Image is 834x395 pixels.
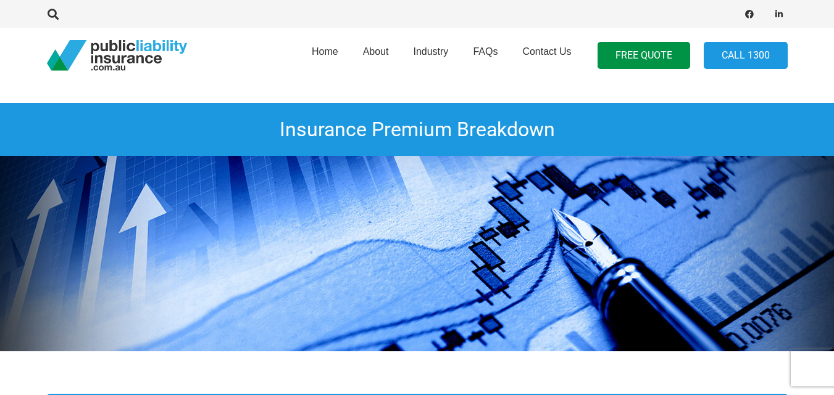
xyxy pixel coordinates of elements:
[351,24,401,87] a: About
[704,42,788,70] a: Call 1300
[363,46,389,57] span: About
[510,24,583,87] a: Contact Us
[47,40,187,71] a: pli_logotransparent
[741,6,758,23] a: Facebook
[41,9,66,20] a: Search
[312,46,338,57] span: Home
[461,24,510,87] a: FAQs
[473,46,498,57] span: FAQs
[413,46,448,57] span: Industry
[299,24,351,87] a: Home
[598,42,690,70] a: FREE QUOTE
[401,24,461,87] a: Industry
[522,46,571,57] span: Contact Us
[770,6,788,23] a: LinkedIn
